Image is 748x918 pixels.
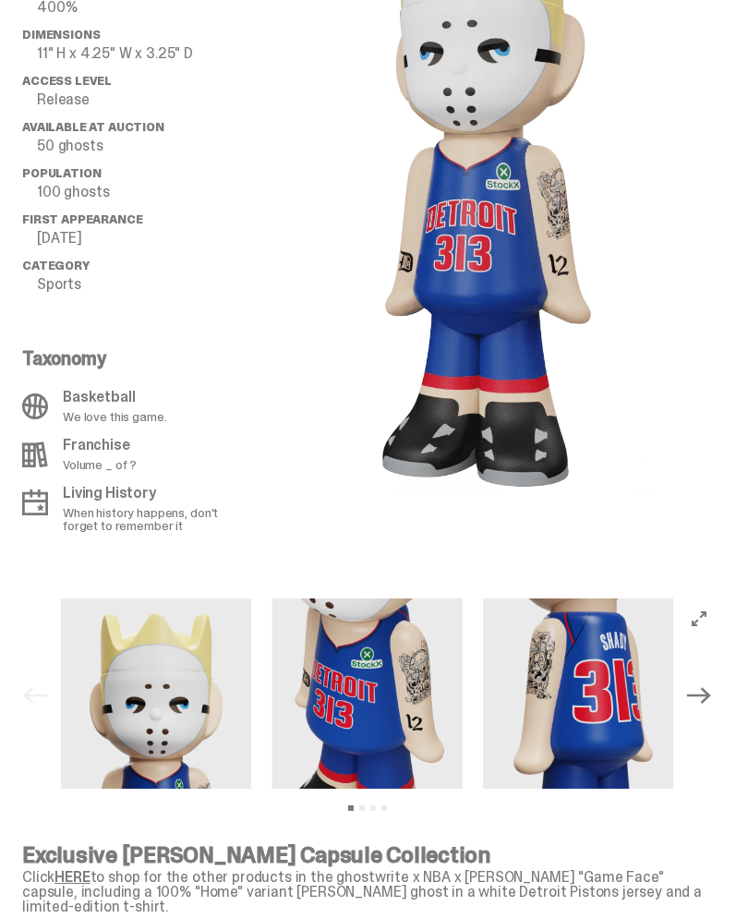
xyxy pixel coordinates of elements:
[22,119,164,135] span: Available at Auction
[22,870,712,914] p: Click to shop for the other products in the ghostwrite x NBA x [PERSON_NAME] "Game Face" capsule,...
[22,165,101,181] span: Population
[61,598,251,789] img: Copy%20of%20Eminem_NBA_400_1.png
[63,410,166,423] p: We love this game.
[63,486,241,501] p: Living History
[63,506,241,532] p: When history happens, don't forget to remember it
[359,805,365,811] button: View slide 2
[63,438,137,453] p: Franchise
[37,231,252,246] p: [DATE]
[37,139,252,153] p: 50 ghosts
[37,46,252,61] p: 11" H x 4.25" W x 3.25" D
[381,805,387,811] button: View slide 4
[22,844,712,866] p: Exclusive [PERSON_NAME] Capsule Collection
[22,349,241,368] p: Taxonomy
[63,458,137,471] p: Volume _ of ?
[22,211,142,227] span: First Appearance
[272,598,463,789] img: Copy%20of%20Eminem_NBA_400_2.png
[688,608,710,630] button: View full-screen
[22,27,100,42] span: Dimensions
[37,92,252,107] p: Release
[679,675,719,716] button: Next
[370,805,376,811] button: View slide 3
[54,867,90,887] a: HERE
[37,185,252,199] p: 100 ghosts
[348,805,354,811] button: View slide 1
[63,390,166,405] p: Basketball
[483,598,673,789] img: Copy%20of%20Eminem_NBA_400_3.png
[22,73,112,89] span: Access Level
[22,258,90,273] span: Category
[37,277,252,292] p: Sports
